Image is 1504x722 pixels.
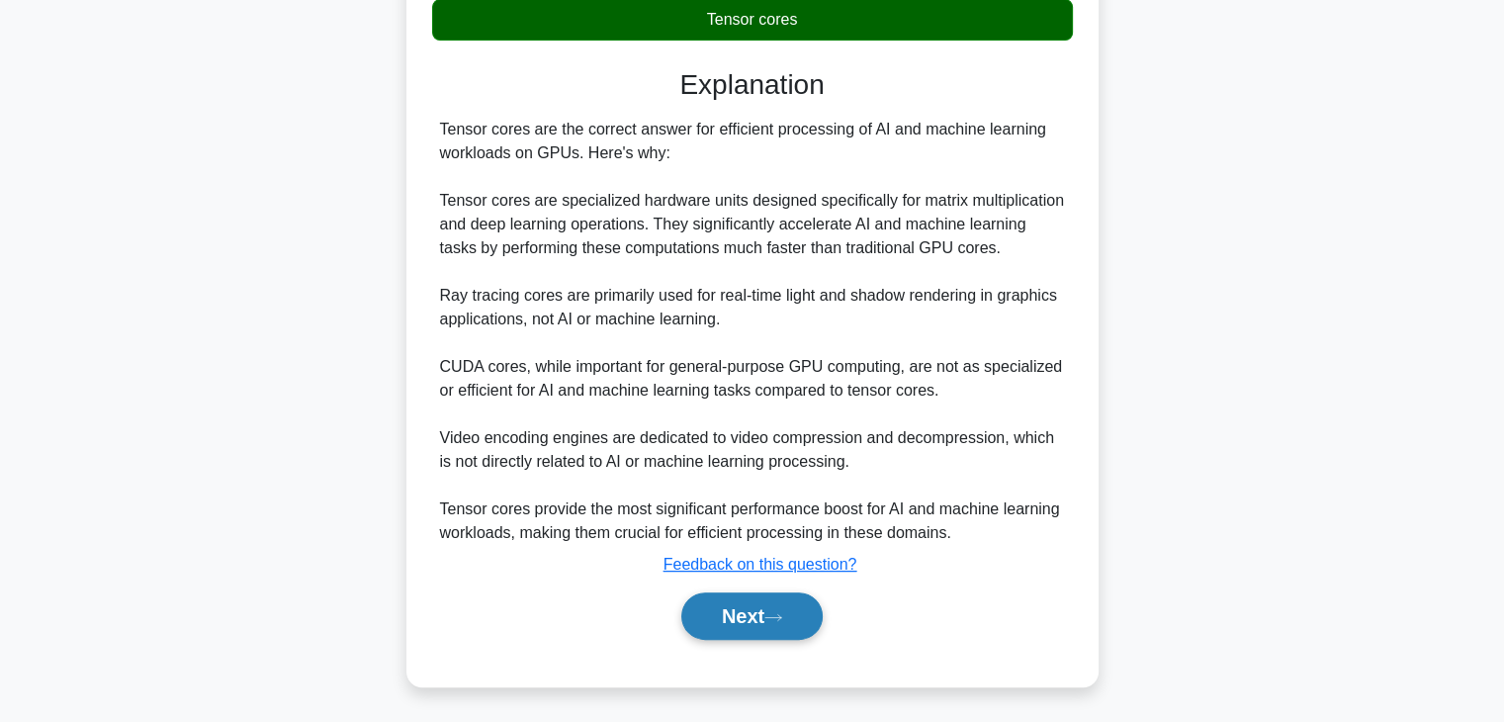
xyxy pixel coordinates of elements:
[440,118,1065,545] div: Tensor cores are the correct answer for efficient processing of AI and machine learning workloads...
[664,556,857,573] a: Feedback on this question?
[444,68,1061,102] h3: Explanation
[681,592,823,640] button: Next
